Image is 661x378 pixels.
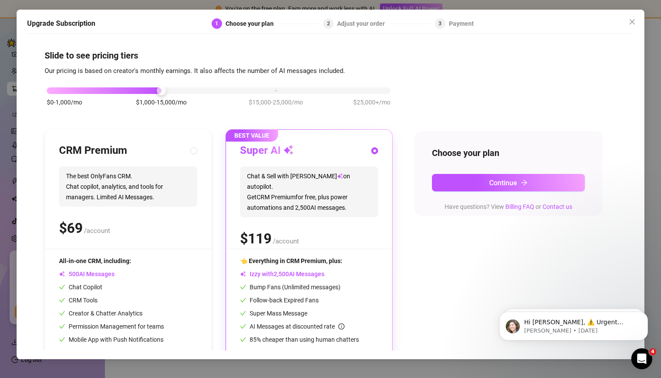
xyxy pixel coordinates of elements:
button: Gif picker [42,286,49,293]
button: Close [625,15,639,29]
span: Our pricing is based on creator's monthly earnings. It also affects the number of AI messages inc... [45,67,345,75]
button: Send a message… [150,283,164,297]
a: update your payment method [14,159,120,175]
span: The best OnlyFans CRM. Chat copilot, analytics, and tools for managers. Limited AI Messages. [59,166,197,207]
span: check [59,284,65,290]
span: check [240,284,246,290]
span: /account [84,227,110,235]
span: 85% cheaper than using human chatters [240,336,359,343]
div: Close [153,3,169,19]
span: $0-1,000/mo [47,97,82,107]
span: Izzy with AI Messages [240,270,324,277]
span: arrow-right [521,179,528,186]
span: Bump Fans (Unlimited messages) [240,284,341,291]
span: $15,000-25,000/mo [249,97,303,107]
h4: Choose your plan [432,147,585,159]
button: Home [137,3,153,20]
b: Urgent Action Required [29,73,110,80]
button: go back [6,3,22,20]
span: Continue [489,179,517,187]
div: Choose your plan [226,18,279,29]
span: Close [625,18,639,25]
span: $ [59,220,83,236]
span: info-circle [338,323,344,329]
span: check [240,310,246,316]
span: Chat Copilot [59,284,102,291]
div: Unfortunately, there was a problem with your last payment - the payment method linked to your sub... [14,86,136,146]
iframe: Intercom live chat [631,348,652,369]
div: [PERSON_NAME] • [DATE] [14,247,83,252]
button: Start recording [56,286,63,293]
span: $1,000-15,000/mo [136,97,187,107]
p: Active in the last 15m [42,11,105,20]
span: Creator & Chatter Analytics [59,310,143,317]
span: CRM Tools [59,297,97,304]
button: Upload attachment [14,286,21,293]
h3: Super AI [240,144,294,158]
span: check [240,297,246,303]
img: Profile image for Ella [25,5,39,19]
a: Billing FAQ [505,203,534,210]
span: check [240,323,246,329]
span: close [629,18,636,25]
span: Follow-back Expired Fans [240,297,319,304]
iframe: Intercom notifications message [486,293,661,354]
span: All-in-one CRM, including: [59,257,131,264]
a: ❌ [14,73,21,80]
textarea: Message… [7,268,167,283]
a: ❌ [118,73,125,80]
span: Mobile App with Push Notifications [59,336,164,343]
span: Chat & Sell with [PERSON_NAME] on autopilot. Get CRM Premium for free, plus power automations and... [240,166,378,217]
h3: CRM Premium [59,144,127,158]
h4: Slide to see pricing tiers [45,49,616,62]
p: Message from Ella, sent 42w ago [38,34,151,42]
b: cancelled [DATE]! [49,137,110,144]
span: check [240,336,246,343]
button: Continuearrow-right [432,174,585,191]
span: AI Messages [59,270,115,277]
span: /account [273,237,299,245]
div: Show Full Features List [59,344,197,365]
b: NOTE: [14,129,35,136]
h1: [PERSON_NAME] [42,4,99,11]
b: [DATE] [73,167,96,174]
button: Emoji picker [28,286,35,293]
span: $ [240,230,271,247]
span: Super Mass Message [240,310,307,317]
span: Permission Management for teams [59,323,164,330]
span: check [59,310,65,316]
div: Ella says… [7,50,168,264]
div: Payment [449,18,474,29]
span: AI Messages at discounted rate [250,323,344,330]
span: 👈 Everything in CRM Premium, plus: [240,257,342,264]
span: BEST VALUE [226,129,278,142]
span: check [59,336,65,343]
div: Hi [PERSON_NAME],❌⚠️Urgent Action Required⚠️❌Unfortunately, there was a problem with your last pa... [7,50,143,245]
a: Contact us [543,203,572,210]
div: Please reply here if you need any further assistance with your billing! [14,214,136,240]
span: 4 [649,348,656,355]
div: Hi [PERSON_NAME], ⚠️ ⚠️ [14,55,136,81]
span: 2 [327,21,330,27]
span: check [59,297,65,303]
div: To keep using Supercreator, please take a moment to information . For more details, check for any... [14,150,136,210]
span: Hi [PERSON_NAME], ⚠️ Urgent Action Required ⚠️ Unfortunately, there was a problem with your last ... [38,25,150,163]
span: Have questions? View or [445,203,572,210]
span: 1 [215,21,218,27]
div: Adjust your order [337,18,390,29]
a: [PERSON_NAME][EMAIL_ADDRESS][DOMAIN_NAME] [14,193,131,209]
h5: Upgrade Subscription [27,18,95,29]
span: $25,000+/mo [353,97,390,107]
span: 3 [438,21,442,27]
span: check [59,323,65,329]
